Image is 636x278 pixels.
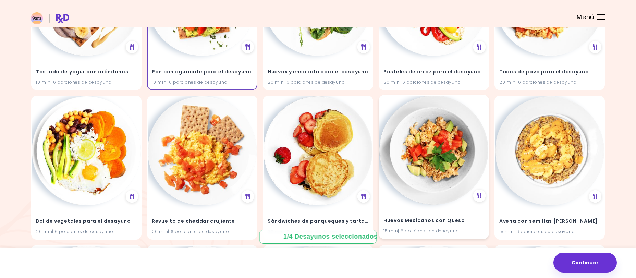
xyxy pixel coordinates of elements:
[31,12,69,24] img: RxDiet
[242,190,254,203] div: Ver el plan de alimentación
[152,216,253,227] h4: Revuelto de cheddar crujiente
[36,228,137,234] div: 20 min | 6 porciones de desayuno
[553,253,617,273] button: Continuar
[268,216,368,227] h4: Sándwiches de panqueques y tarta de queso
[126,190,138,203] div: Ver el plan de alimentación
[577,14,594,20] span: Menú
[499,216,600,227] h4: Avena con semillas de chía
[268,79,368,85] div: 20 min | 6 porciones de desayuno
[383,215,484,226] h4: Huevos Mexicanos con Queso
[383,79,484,85] div: 20 min | 6 porciones de desayuno
[242,41,254,53] div: Ver el plan de alimentación
[36,216,137,227] h4: Bol de vegetales para el desayuno
[36,79,137,85] div: 10 min | 6 porciones de desayuno
[357,190,370,203] div: Ver el plan de alimentación
[383,227,484,234] div: 15 min | 6 porciones de desayuno
[499,67,600,77] h4: Tacos de pavo para el desayuno
[383,67,484,77] h4: Pasteles de arroz para el desayuno
[126,41,138,53] div: Ver el plan de alimentación
[473,190,486,202] div: Ver el plan de alimentación
[473,41,486,53] div: Ver el plan de alimentación
[268,67,368,77] h4: Huevos y ensalada para el desayuno
[357,41,370,53] div: Ver el plan de alimentación
[589,190,601,203] div: Ver el plan de alimentación
[36,67,137,77] h4: Tostada de yogur con arándanos
[152,79,253,85] div: 10 min | 6 porciones de desayuno
[152,228,253,234] div: 20 min | 6 porciones de desayuno
[283,232,353,241] div: 1 / 4 Desayunos seleccionados
[589,41,601,53] div: Ver el plan de alimentación
[499,79,600,85] div: 20 min | 6 porciones de desayuno
[152,67,253,77] h4: Pan con aguacate para el desayuno
[268,228,368,234] div: 20 min | 6 porciones de desayuno
[499,228,600,234] div: 15 min | 6 porciones de desayuno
